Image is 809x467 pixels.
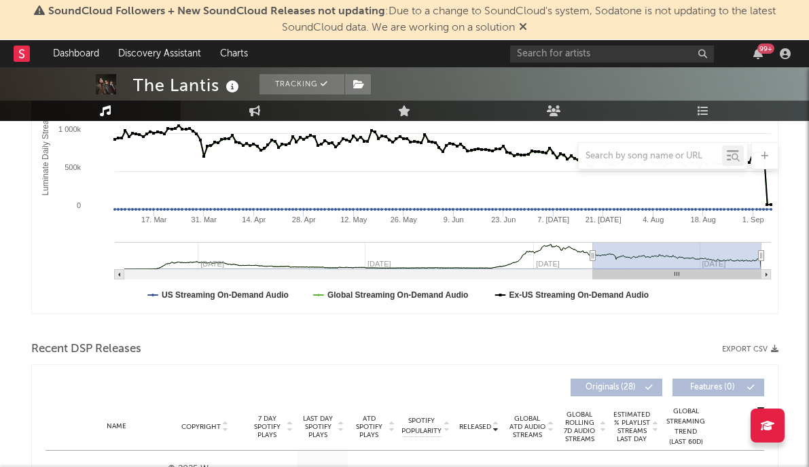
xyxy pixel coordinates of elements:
a: Discovery Assistant [109,40,211,67]
span: ATD Spotify Plays [351,415,387,439]
text: 31. Mar [191,215,217,224]
text: 23. Jun [491,215,516,224]
text: 9. Jun [443,215,463,224]
svg: Luminate Daily Consumption [32,41,778,313]
span: Features ( 0 ) [681,383,744,392]
button: Originals(28) [571,379,662,396]
span: Released [459,423,491,431]
text: Luminate Daily Streams [41,109,50,195]
text: 7. [DATE] [537,215,569,224]
span: Last Day Spotify Plays [300,415,336,439]
div: 99 + [757,44,774,54]
span: Recent DSP Releases [31,341,141,358]
text: 28. Apr [291,215,315,224]
span: Global Rolling 7D Audio Streams [561,411,598,443]
text: Ex-US Streaming On-Demand Audio [509,290,649,300]
input: Search by song name or URL [579,151,722,162]
text: 21. [DATE] [585,215,621,224]
span: SoundCloud Followers + New SoundCloud Releases not updating [48,6,385,17]
text: 1 000k [58,125,81,133]
text: US Streaming On-Demand Audio [162,290,289,300]
div: Global Streaming Trend (Last 60D) [666,407,706,447]
button: Features(0) [672,379,764,396]
button: Tracking [259,74,344,94]
div: The Lantis [133,74,242,97]
span: 7 Day Spotify Plays [249,415,285,439]
span: Spotify Popularity [401,416,442,436]
button: Export CSV [722,345,778,353]
div: Name [73,421,162,432]
text: 1. Sep [742,215,763,224]
text: 14. Apr [242,215,266,224]
text: 17. Mar [141,215,167,224]
button: 99+ [753,48,763,59]
span: Copyright [181,423,221,431]
span: Estimated % Playlist Streams Last Day [613,411,651,443]
text: 18. Aug [690,215,715,224]
text: 0 [76,201,80,209]
a: Dashboard [43,40,109,67]
text: Global Streaming On-Demand Audio [327,290,468,300]
span: : Due to a change to SoundCloud's system, Sodatone is not updating to the latest SoundCloud data.... [48,6,776,33]
text: 4. Aug [643,215,664,224]
span: Dismiss [519,22,527,33]
input: Search for artists [510,46,714,63]
span: Global ATD Audio Streams [509,415,546,439]
text: 12. May [340,215,367,224]
a: Charts [211,40,257,67]
text: 26. May [390,215,417,224]
span: Originals ( 28 ) [579,383,642,392]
